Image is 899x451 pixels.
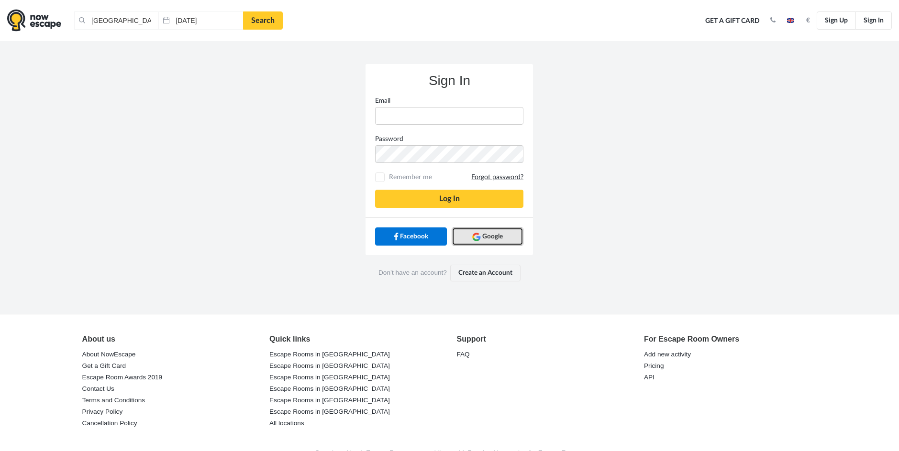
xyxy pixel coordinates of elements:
a: Sign Up [817,11,856,30]
a: Google [452,227,523,246]
a: Facebook [375,227,447,246]
label: Email [368,96,531,106]
h3: Sign In [375,74,523,88]
a: Cancellation Policy [82,417,137,430]
a: Forgot password? [471,173,523,182]
a: Pricing [644,359,664,373]
a: Search [243,11,283,30]
img: en.jpg [787,18,794,23]
div: Don’t have an account? [366,255,533,290]
div: Quick links [269,333,442,345]
a: Sign In [855,11,892,30]
strong: € [806,17,810,24]
a: Privacy Policy [82,405,123,419]
label: Password [368,134,531,144]
a: Escape Rooms in [GEOGRAPHIC_DATA] [269,394,390,407]
img: logo [7,9,61,32]
a: Contact Us [82,382,114,396]
a: Get a Gift Card [702,11,763,32]
div: Support [456,333,629,345]
span: Google [482,232,503,241]
a: Terms and Conditions [82,394,145,407]
a: Escape Rooms in [GEOGRAPHIC_DATA] [269,359,390,373]
span: Facebook [400,232,428,241]
a: Escape Rooms in [GEOGRAPHIC_DATA] [269,371,390,384]
a: FAQ [456,348,469,361]
div: About us [82,333,255,345]
button: € [801,16,815,25]
a: Escape Room Awards 2019 [82,371,163,384]
a: API [644,371,655,384]
div: For Escape Room Owners [644,333,817,345]
a: Get a Gift Card [82,359,126,373]
a: Escape Rooms in [GEOGRAPHIC_DATA] [269,405,390,419]
input: Remember meForgot password? [377,174,383,181]
a: All locations [269,417,304,430]
button: Log In [375,190,523,208]
input: Date [158,11,243,30]
a: Escape Rooms in [GEOGRAPHIC_DATA] [269,348,390,361]
a: Create an Account [450,265,521,281]
span: Remember me [387,172,523,182]
a: About NowEscape [82,348,136,361]
input: Place or Room Name [74,11,158,30]
a: Escape Rooms in [GEOGRAPHIC_DATA] [269,382,390,396]
a: Add new activity [644,348,691,361]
